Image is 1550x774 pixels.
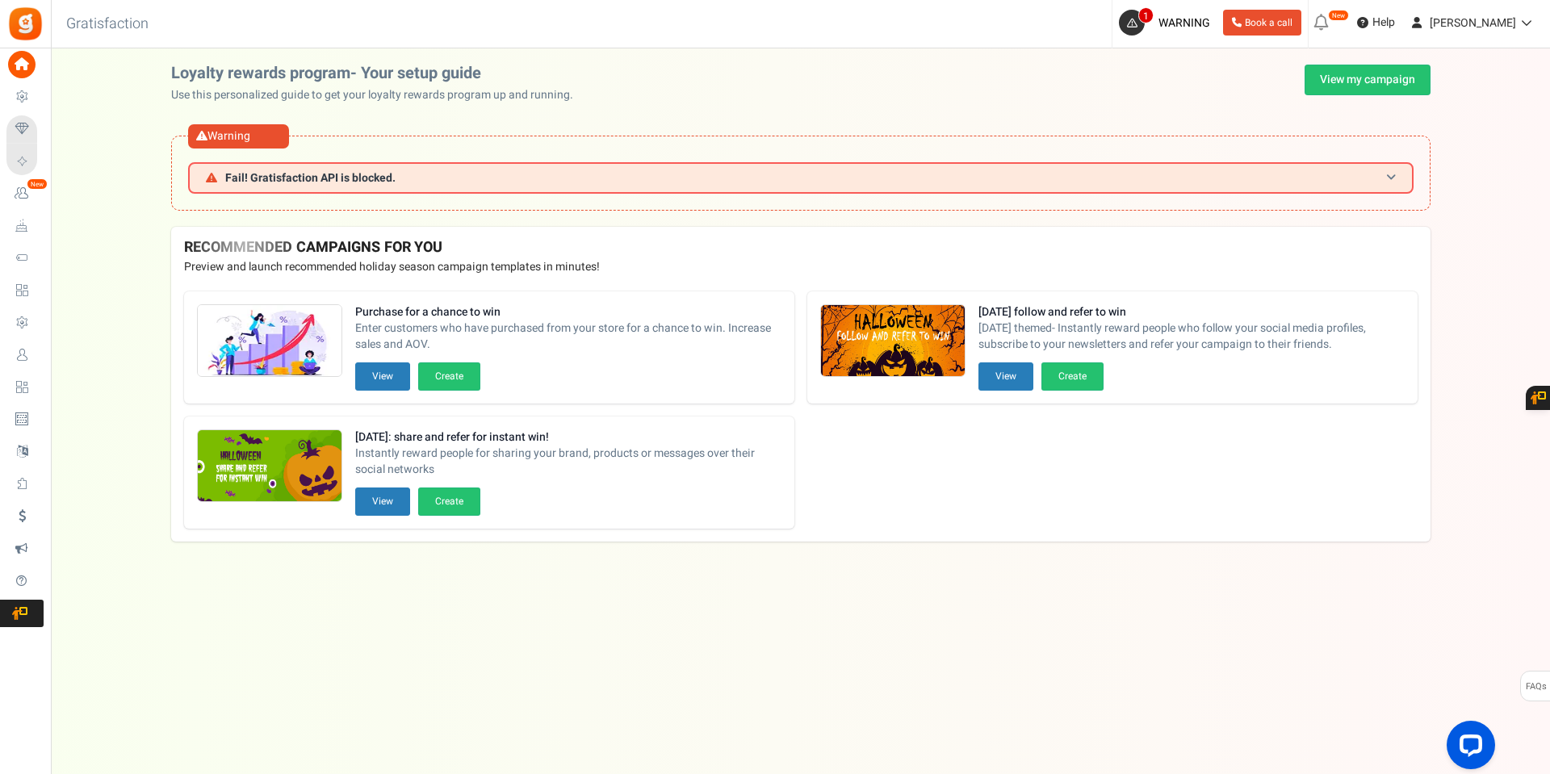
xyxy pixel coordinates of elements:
span: Enter customers who have purchased from your store for a chance to win. Increase sales and AOV. [355,320,781,353]
img: Recommended Campaigns [198,305,341,378]
a: 1 WARNING [1119,10,1217,36]
span: Instantly reward people for sharing your brand, products or messages over their social networks [355,446,781,478]
p: Preview and launch recommended holiday season campaign templates in minutes! [184,259,1418,275]
span: [PERSON_NAME] [1430,15,1516,31]
strong: [DATE]: share and refer for instant win! [355,429,781,446]
button: Create [418,487,480,516]
img: Recommended Campaigns [198,430,341,503]
button: Create [1041,362,1104,391]
strong: [DATE] follow and refer to win [978,304,1405,320]
span: Fail! Gratisfaction API is blocked. [225,172,396,184]
h3: Gratisfaction [48,8,166,40]
span: 1 [1138,7,1154,23]
span: Help [1368,15,1395,31]
div: Warning [188,124,289,149]
img: Recommended Campaigns [821,305,965,378]
em: New [1328,10,1349,21]
button: View [978,362,1033,391]
h4: RECOMMENDED CAMPAIGNS FOR YOU [184,240,1418,256]
a: View my campaign [1305,65,1431,95]
span: [DATE] themed- Instantly reward people who follow your social media profiles, subscribe to your n... [978,320,1405,353]
a: Book a call [1223,10,1301,36]
button: Create [418,362,480,391]
a: Help [1351,10,1401,36]
p: Use this personalized guide to get your loyalty rewards program up and running. [171,87,586,103]
a: New [6,180,44,207]
button: View [355,487,410,516]
img: Gratisfaction [7,6,44,42]
h2: Loyalty rewards program- Your setup guide [171,65,586,82]
span: FAQs [1525,671,1547,702]
strong: Purchase for a chance to win [355,304,781,320]
button: View [355,362,410,391]
span: WARNING [1158,15,1210,31]
em: New [27,178,48,190]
